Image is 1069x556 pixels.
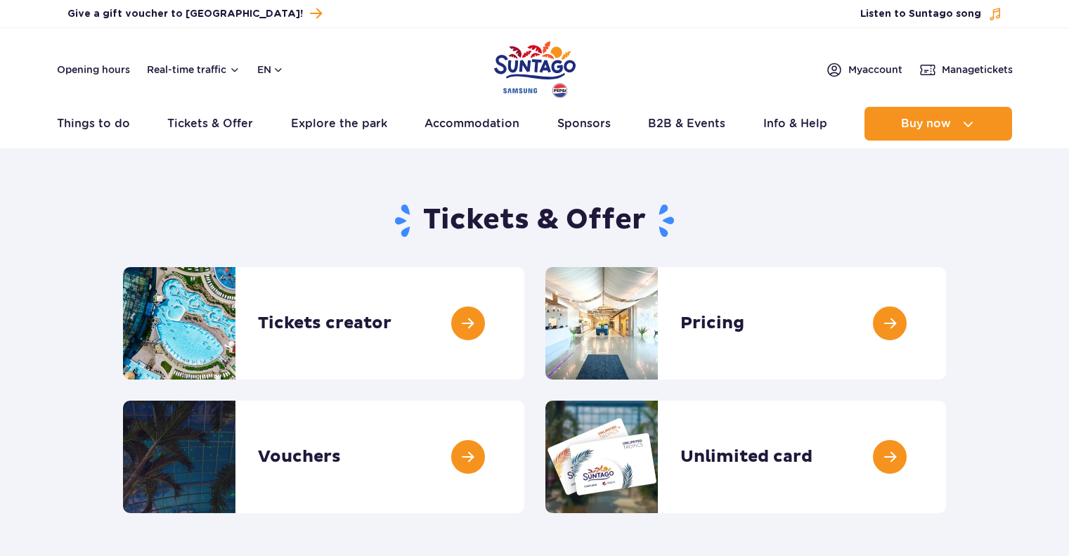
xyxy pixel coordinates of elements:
h1: Tickets & Offer [123,202,946,239]
a: Things to do [57,107,130,141]
a: Myaccount [826,61,902,78]
a: B2B & Events [648,107,725,141]
a: Managetickets [919,61,1013,78]
a: Park of Poland [494,35,576,100]
a: Info & Help [763,107,827,141]
a: Explore the park [291,107,387,141]
span: Manage tickets [942,63,1013,77]
span: My account [848,63,902,77]
a: Give a gift voucher to [GEOGRAPHIC_DATA]! [67,4,322,23]
button: Listen to Suntago song [860,7,1002,21]
a: Accommodation [425,107,519,141]
span: Buy now [901,117,951,130]
button: en [257,63,284,77]
span: Listen to Suntago song [860,7,981,21]
a: Opening hours [57,63,130,77]
span: Give a gift voucher to [GEOGRAPHIC_DATA]! [67,7,303,21]
button: Real-time traffic [147,64,240,75]
a: Tickets & Offer [167,107,253,141]
a: Sponsors [557,107,611,141]
button: Buy now [864,107,1012,141]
